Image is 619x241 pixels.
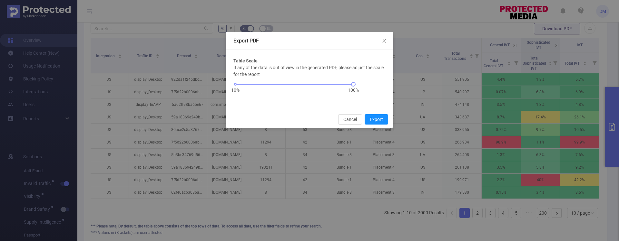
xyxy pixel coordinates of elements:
button: Export [365,114,388,125]
b: Table Scale [233,58,258,64]
button: Close [375,32,393,50]
p: If any of the data is out of view in the generated PDF, please adjust the scale for the report [233,64,386,78]
i: icon: close [382,38,387,43]
button: Cancel [338,114,362,125]
span: 10% [231,87,240,94]
span: 100% [348,87,359,94]
div: Export PDF [233,37,386,44]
